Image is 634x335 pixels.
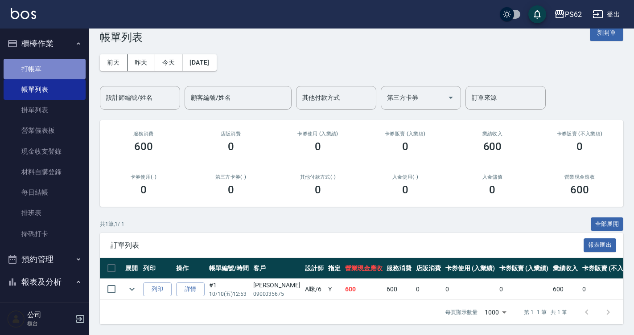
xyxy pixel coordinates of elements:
h3: 600 [570,184,589,196]
h3: 0 [315,140,321,153]
p: 0900035675 [253,290,301,298]
h5: 公司 [27,310,73,319]
button: 全部展開 [591,217,624,231]
h2: 卡券販賣 (不入業績) [547,131,613,137]
td: #1 [207,279,251,300]
a: 掛單列表 [4,100,86,120]
button: 前天 [100,54,128,71]
td: A咪 /6 [303,279,326,300]
button: 登出 [589,6,623,23]
button: 新開單 [590,25,623,41]
h2: 卡券使用 (入業績) [285,131,351,137]
h3: 0 [402,184,408,196]
div: PS62 [565,9,582,20]
h3: 帳單列表 [100,31,143,44]
button: 櫃檯作業 [4,32,86,55]
a: 帳單列表 [4,79,86,100]
a: 新開單 [590,28,623,37]
td: 0 [443,279,497,300]
span: 訂單列表 [111,241,584,250]
h3: 0 [140,184,147,196]
h2: 入金儲值 [460,174,526,180]
p: 共 1 筆, 1 / 1 [100,220,124,228]
button: 報表及分析 [4,270,86,294]
th: 操作 [174,258,207,279]
th: 業績收入 [551,258,580,279]
th: 客戶 [251,258,303,279]
h3: 600 [134,140,153,153]
button: 列印 [143,282,172,296]
th: 指定 [326,258,343,279]
button: [DATE] [182,54,216,71]
h2: 第三方卡券(-) [198,174,264,180]
h2: 卡券使用(-) [111,174,177,180]
h3: 0 [315,184,321,196]
p: 10/10 (五) 12:53 [209,290,249,298]
th: 設計師 [303,258,326,279]
td: 0 [497,279,551,300]
button: save [528,5,546,23]
a: 營業儀表板 [4,120,86,141]
h2: 業績收入 [460,131,526,137]
button: 報表匯出 [584,238,617,252]
a: 報表目錄 [4,297,86,318]
th: 營業現金應收 [343,258,385,279]
a: 每日結帳 [4,182,86,203]
a: 現金收支登錄 [4,141,86,162]
p: 第 1–1 筆 共 1 筆 [524,308,567,316]
a: 掃碼打卡 [4,224,86,244]
h3: 服務消費 [111,131,177,137]
td: 600 [384,279,414,300]
button: 預約管理 [4,248,86,271]
h2: 卡券販賣 (入業績) [372,131,438,137]
h2: 其他付款方式(-) [285,174,351,180]
h3: 600 [483,140,502,153]
td: 600 [551,279,580,300]
h3: 0 [228,140,234,153]
img: Person [7,310,25,328]
div: 1000 [481,300,510,324]
a: 排班表 [4,203,86,223]
td: Y [326,279,343,300]
h3: 0 [489,184,495,196]
h2: 入金使用(-) [372,174,438,180]
th: 卡券販賣 (入業績) [497,258,551,279]
button: expand row [125,282,139,296]
button: 昨天 [128,54,155,71]
a: 詳情 [176,282,205,296]
th: 展開 [123,258,141,279]
button: 今天 [155,54,183,71]
h2: 店販消費 [198,131,264,137]
button: PS62 [551,5,585,24]
button: Open [444,90,458,105]
div: [PERSON_NAME] [253,281,301,290]
th: 卡券使用 (入業績) [443,258,497,279]
a: 材料自購登錄 [4,162,86,182]
th: 服務消費 [384,258,414,279]
th: 帳單編號/時間 [207,258,251,279]
p: 每頁顯示數量 [445,308,478,316]
a: 打帳單 [4,59,86,79]
th: 店販消費 [414,258,443,279]
th: 列印 [141,258,174,279]
td: 0 [414,279,443,300]
td: 600 [343,279,385,300]
a: 報表匯出 [584,241,617,249]
h3: 0 [228,184,234,196]
h3: 0 [576,140,583,153]
h2: 營業現金應收 [547,174,613,180]
h3: 0 [402,140,408,153]
img: Logo [11,8,36,19]
p: 櫃台 [27,319,73,327]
